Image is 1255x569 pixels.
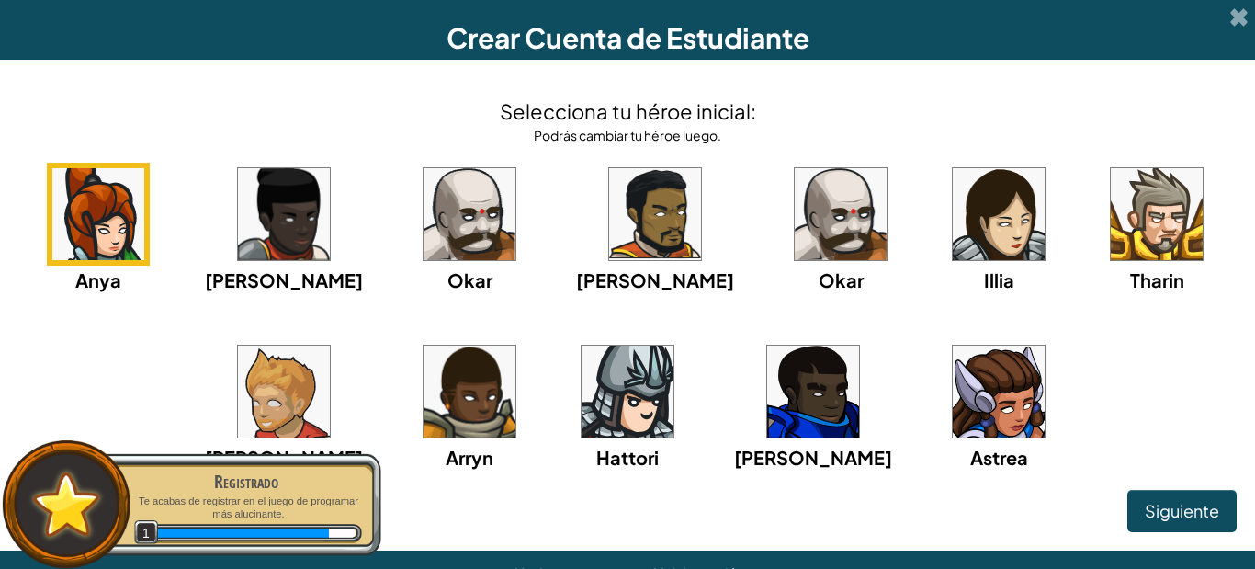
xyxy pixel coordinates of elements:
font: Selecciona tu héroe inicial: [500,98,756,124]
font: 1 [142,526,150,541]
img: portrait.png [767,346,859,438]
font: [PERSON_NAME] [734,446,892,469]
font: Okar [819,268,864,291]
font: Illia [984,268,1014,291]
img: portrait.png [609,168,701,260]
font: Anya [75,268,121,291]
font: Arryn [446,446,493,469]
img: portrait.png [424,346,515,438]
font: Astrea [970,446,1028,469]
img: portrait.png [582,346,673,438]
button: Siguiente [1127,490,1237,532]
div: 3 XP hasta el nivel 2 [329,529,356,538]
img: portrait.png [238,346,330,438]
font: Tharin [1130,268,1184,291]
img: portrait.png [424,168,515,260]
img: portrait.png [1111,168,1203,260]
font: Te acabas de registrar en el juego de programar más alucinante. [139,495,358,520]
font: [PERSON_NAME] [576,268,734,291]
font: Podrás cambiar tu héroe luego. [534,127,721,143]
img: portrait.png [238,168,330,260]
img: default.png [25,463,108,545]
font: Registrado [214,469,278,494]
div: 20 XP ganado [154,529,330,538]
img: portrait.png [953,346,1045,438]
font: Hattori [596,446,659,469]
img: portrait.png [953,168,1045,260]
font: [PERSON_NAME] [205,268,363,291]
font: Crear Cuenta de Estudiante [447,20,809,55]
font: Siguiente [1145,500,1219,521]
img: portrait.png [795,168,887,260]
font: Okar [447,268,492,291]
img: portrait.png [52,168,144,260]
